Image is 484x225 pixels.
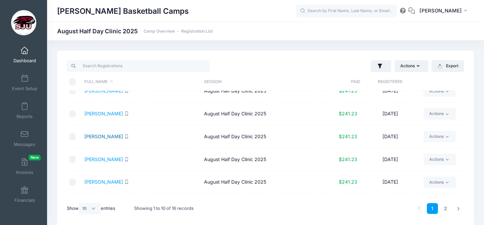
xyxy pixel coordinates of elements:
span: Event Setup [12,86,37,91]
span: $241.23 [339,134,357,139]
div: Showing 1 to 10 of 16 records [134,201,194,216]
span: $241.23 [339,179,357,185]
h1: August Half Day Clinic 2025 [57,28,213,35]
span: Invoices [16,170,33,175]
a: Actions [424,85,455,97]
a: 2 [440,203,451,214]
i: SMS enabled [124,180,129,184]
span: Dashboard [13,58,36,64]
select: Showentries [79,203,101,214]
h1: [PERSON_NAME] Basketball Camps [57,3,189,19]
th: Full Name: activate to sort column descending [81,73,201,91]
span: Messages [14,142,35,147]
input: Search Registrations [67,60,210,72]
span: Financials [14,197,35,203]
a: [PERSON_NAME] [84,134,123,139]
th: Registered: activate to sort column ascending [360,73,420,91]
button: [PERSON_NAME] [415,3,474,19]
i: SMS enabled [124,157,129,161]
td: August Half Day Clinic 2025 [201,148,321,171]
a: 1 [427,203,438,214]
span: $241.23 [339,156,357,162]
input: Search by First Name, Last Name, or Email... [296,4,397,18]
td: August Half Day Clinic 2025 [201,80,321,103]
td: [DATE] [360,125,420,148]
a: Dashboard [9,43,41,67]
span: Reports [16,114,33,119]
a: Reports [9,99,41,122]
a: [PERSON_NAME] [84,179,123,185]
img: Cindy Griffin Basketball Camps [11,10,36,35]
td: August Half Day Clinic 2025 [201,103,321,125]
a: Event Setup [9,71,41,95]
a: [PERSON_NAME] [84,88,123,93]
td: [DATE] [360,80,420,103]
button: Actions [395,60,428,72]
i: SMS enabled [124,134,129,139]
label: Show entries [67,203,115,214]
a: [PERSON_NAME] [84,111,123,116]
td: August Half Day Clinic 2025 [201,194,321,216]
td: [DATE] [360,103,420,125]
a: [PERSON_NAME] [84,156,123,162]
td: [DATE] [360,148,420,171]
a: Actions [424,108,455,119]
a: Registration List [181,29,213,34]
span: New [29,155,41,160]
i: SMS enabled [124,88,129,93]
a: InvoicesNew [9,155,41,178]
a: Actions [424,177,455,188]
span: [PERSON_NAME] [419,7,462,14]
td: August Half Day Clinic 2025 [201,125,321,148]
a: Messages [9,127,41,150]
button: Export [432,60,464,72]
td: [DATE] [360,171,420,194]
td: [DATE] [360,194,420,216]
th: Session: activate to sort column ascending [201,73,321,91]
a: Actions [424,154,455,165]
span: $241.23 [339,111,357,116]
a: Financials [9,183,41,206]
td: August Half Day Clinic 2025 [201,171,321,194]
th: Paid: activate to sort column ascending [321,73,361,91]
a: Actions [424,131,455,142]
i: SMS enabled [124,111,129,116]
a: Camp Overview [144,29,175,34]
span: $241.23 [339,88,357,93]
